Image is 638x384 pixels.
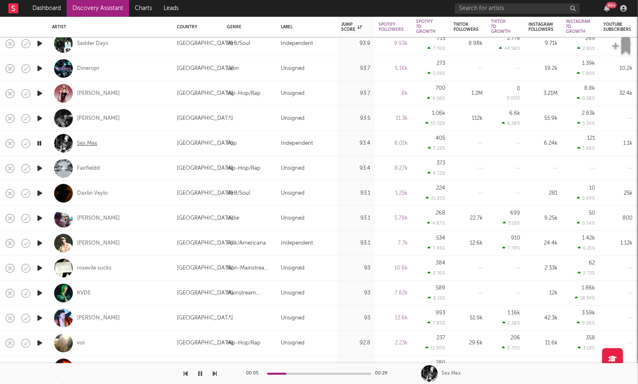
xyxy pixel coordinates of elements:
div: 21.81 % [426,196,445,201]
div: Genre [227,25,268,30]
div: 6.28 % [502,121,520,126]
div: Unsigned [281,114,305,124]
div: 93.7 [341,89,370,99]
div: 93.1 [341,238,370,248]
a: voi [77,339,84,347]
div: 93.1 [341,213,370,223]
div: 0.28 % [577,96,595,101]
div: [GEOGRAPHIC_DATA] [177,213,233,223]
div: 10.32 % [425,121,445,126]
div: [GEOGRAPHIC_DATA] [177,188,233,198]
div: 93 [341,313,370,323]
div: 93.1 [341,188,370,198]
div: Unsigned [281,64,305,74]
div: 55.9k [529,114,558,124]
div: 2.23k [379,338,408,348]
div: 92.8 [341,338,370,348]
div: 93 [341,263,370,273]
div: Sex Mex [442,370,461,377]
div: 2.77k [507,36,520,41]
a: [PERSON_NAME] [77,115,120,122]
div: 269 [586,36,595,41]
div: [GEOGRAPHIC_DATA] [177,164,233,173]
div: 112k [454,114,483,124]
div: 8.98k [454,39,483,49]
div: 50 [589,211,595,216]
div: Spotify 7D Growth [416,19,436,34]
a: [PERSON_NAME] [77,90,120,97]
div: Unsigned [281,263,305,273]
div: 8.27k [379,164,408,173]
div: 93.4 [341,139,370,149]
div: 7.85 % [427,320,445,326]
div: Sadder Days [77,40,108,47]
div: 2.83k [582,111,595,116]
div: 99 + [606,2,617,8]
div: 281 [529,188,558,198]
div: 19.2k [529,64,558,74]
a: Daxlin Veylo [77,190,108,197]
a: [PERSON_NAME] [77,240,120,247]
div: 7.82k [379,288,408,298]
div: 9.71k [529,39,558,49]
div: 9.93k [379,39,408,49]
div: Independent [281,139,313,149]
div: 405 [436,136,445,141]
div: Spotify Followers [379,22,404,32]
a: [PERSON_NAME] [77,315,120,322]
div: 0.54 % [577,220,595,226]
div: 32.4k [603,89,633,99]
div: 0.70 % [502,345,520,351]
div: Instagram 7D Growth [566,19,591,34]
div: 358 [586,335,595,341]
div: 42.3k [529,313,558,323]
div: 7.7k [379,238,408,248]
div: [PERSON_NAME] [77,215,120,222]
div: 6.6k [509,111,520,116]
a: Dineropr [77,65,99,72]
div: 13.6k [379,313,408,323]
div: 9.58 % [427,96,445,101]
div: 1.39k [582,61,595,66]
div: Artist [52,25,164,30]
div: Independent [281,39,313,49]
div: 1.2M [454,89,483,99]
div: 51.9k [454,313,483,323]
div: 121 [587,136,595,141]
input: Search for artists [455,3,580,14]
div: Latin [227,64,239,74]
div: Folk/Americana [227,238,266,248]
div: Pop [227,139,237,149]
div: 5.16k [379,64,408,74]
div: Unsigned [281,288,305,298]
a: Fairfieldd [77,165,100,172]
div: 3.21M [529,89,558,99]
a: KVDE [77,290,91,297]
div: Non-Mainstream Electronic [227,263,273,273]
div: [GEOGRAPHIC_DATA] [177,64,233,74]
div: 3.18 % [503,220,520,226]
div: 00:29 [375,369,392,379]
div: 3.69 % [577,196,595,201]
div: 7.76 % [427,46,445,51]
div: 2.85 % [577,46,595,51]
div: 11.6k [529,338,558,348]
div: 5.78k [379,213,408,223]
div: 224 [436,186,445,191]
div: 93.7 [341,64,370,74]
div: 93.4 [341,164,370,173]
div: [GEOGRAPHIC_DATA] [177,139,233,149]
div: 1.42k [582,235,595,241]
div: 6.24k [529,139,558,149]
div: 589 [436,285,445,291]
div: 24.4k [529,238,558,248]
div: 715 [437,36,445,41]
div: 7.80 % [577,71,595,76]
div: 10 [589,186,595,191]
div: Indie [227,213,239,223]
a: rosevile sucks [77,265,112,272]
